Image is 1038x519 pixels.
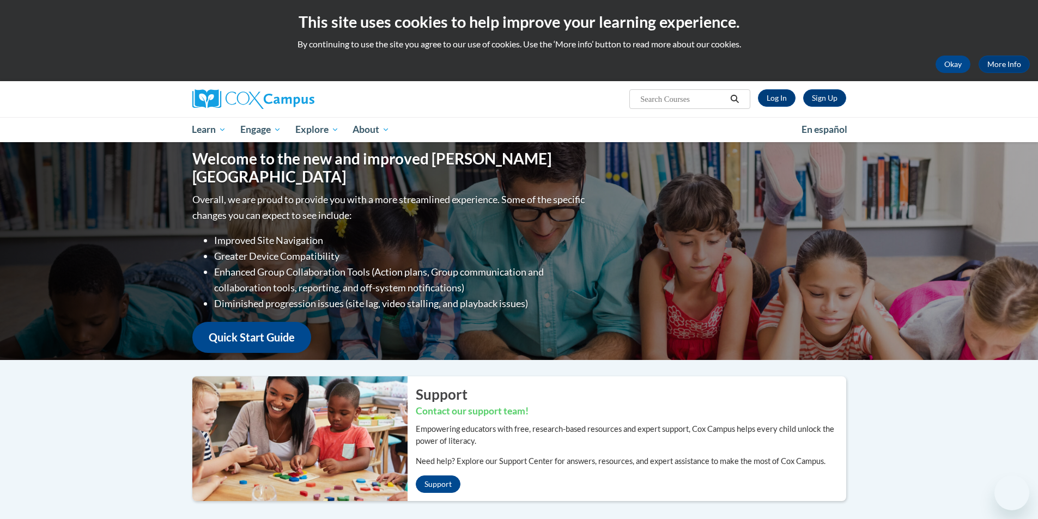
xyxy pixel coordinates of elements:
[345,117,397,142] a: About
[214,248,587,264] li: Greater Device Compatibility
[288,117,346,142] a: Explore
[353,123,390,136] span: About
[214,296,587,312] li: Diminished progression issues (site lag, video stalling, and playback issues)
[979,56,1030,73] a: More Info
[803,89,846,107] a: Register
[185,117,234,142] a: Learn
[794,118,854,141] a: En español
[176,117,863,142] div: Main menu
[214,233,587,248] li: Improved Site Navigation
[639,93,726,106] input: Search Courses
[758,89,796,107] a: Log In
[192,89,399,109] a: Cox Campus
[416,423,846,447] p: Empowering educators with free, research-based resources and expert support, Cox Campus helps eve...
[192,89,314,109] img: Cox Campus
[192,150,587,186] h1: Welcome to the new and improved [PERSON_NAME][GEOGRAPHIC_DATA]
[192,192,587,223] p: Overall, we are proud to provide you with a more streamlined experience. Some of the specific cha...
[295,123,339,136] span: Explore
[416,405,846,418] h3: Contact our support team!
[726,93,743,106] button: Search
[416,384,846,404] h2: Support
[8,11,1030,33] h2: This site uses cookies to help improve your learning experience.
[416,455,846,467] p: Need help? Explore our Support Center for answers, resources, and expert assistance to make the m...
[416,475,460,493] a: Support
[192,123,226,136] span: Learn
[802,124,847,135] span: En español
[240,123,281,136] span: Engage
[936,56,970,73] button: Okay
[192,322,311,353] a: Quick Start Guide
[994,475,1029,510] iframe: Button to launch messaging window
[8,38,1030,50] p: By continuing to use the site you agree to our use of cookies. Use the ‘More info’ button to read...
[214,264,587,296] li: Enhanced Group Collaboration Tools (Action plans, Group communication and collaboration tools, re...
[184,376,408,500] img: ...
[233,117,288,142] a: Engage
